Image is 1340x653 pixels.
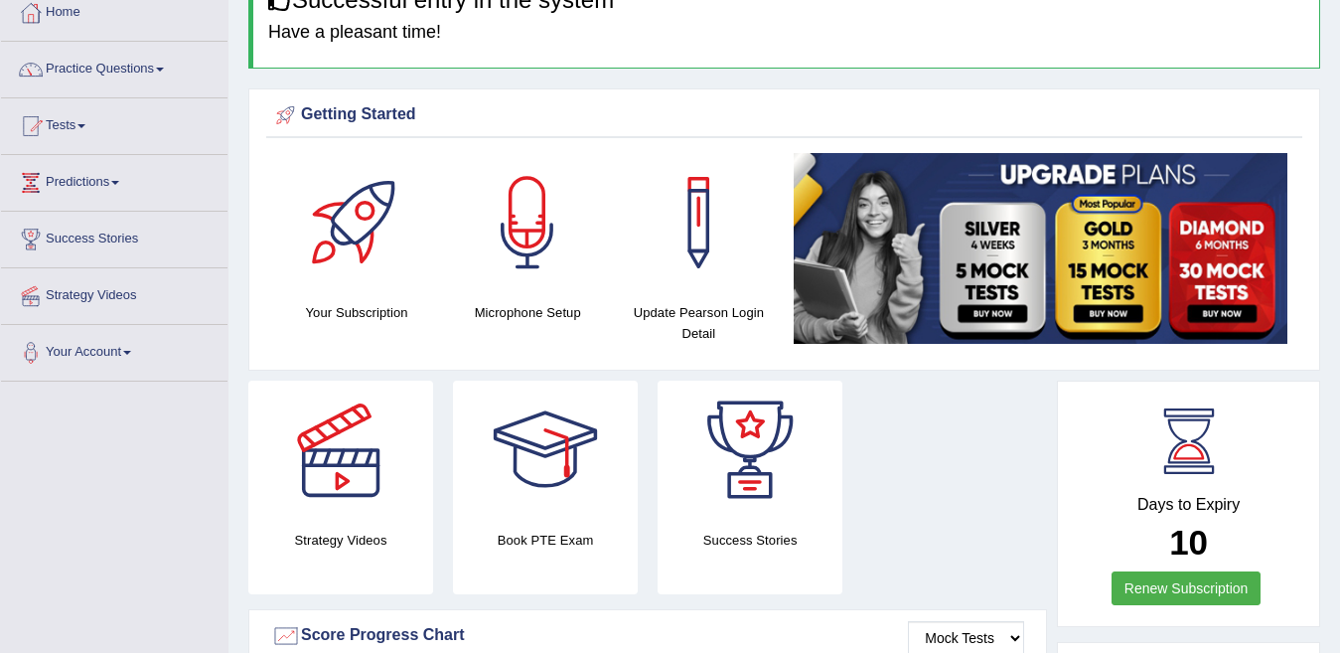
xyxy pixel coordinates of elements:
a: Renew Subscription [1112,571,1262,605]
h4: Update Pearson Login Detail [623,302,774,344]
h4: Have a pleasant time! [268,23,1304,43]
h4: Book PTE Exam [453,530,638,551]
h4: Strategy Videos [248,530,433,551]
div: Score Progress Chart [271,621,1024,651]
h4: Days to Expiry [1080,496,1297,514]
a: Success Stories [1,212,227,261]
b: 10 [1169,523,1208,562]
a: Practice Questions [1,42,227,91]
a: Predictions [1,155,227,205]
h4: Success Stories [658,530,842,551]
a: Tests [1,98,227,148]
img: small5.jpg [794,153,1287,344]
a: Strategy Videos [1,268,227,318]
a: Your Account [1,325,227,375]
div: Getting Started [271,100,1297,130]
h4: Your Subscription [281,302,432,323]
h4: Microphone Setup [452,302,603,323]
